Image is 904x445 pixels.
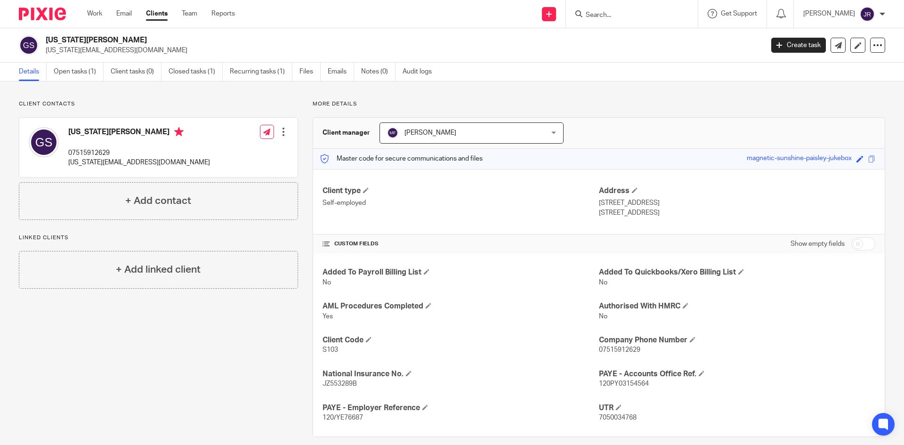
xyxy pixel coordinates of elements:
[599,347,640,353] span: 07515912629
[323,380,357,387] span: JZ553289B
[599,186,875,196] h4: Address
[323,414,363,421] span: 120/YE76687
[403,63,439,81] a: Audit logs
[46,35,615,45] h2: [US_STATE][PERSON_NAME]
[116,9,132,18] a: Email
[68,158,210,167] p: [US_STATE][EMAIL_ADDRESS][DOMAIN_NAME]
[116,262,201,277] h4: + Add linked client
[387,127,398,138] img: svg%3E
[599,380,649,387] span: 120PY03154564
[323,313,333,320] span: Yes
[323,128,370,138] h3: Client manager
[323,198,599,208] p: Self-employed
[19,8,66,20] img: Pixie
[313,100,885,108] p: More details
[599,335,875,345] h4: Company Phone Number
[721,10,757,17] span: Get Support
[19,63,47,81] a: Details
[599,403,875,413] h4: UTR
[68,127,210,139] h4: [US_STATE][PERSON_NAME]
[68,148,210,158] p: 07515912629
[169,63,223,81] a: Closed tasks (1)
[328,63,354,81] a: Emails
[174,127,184,137] i: Primary
[87,9,102,18] a: Work
[46,46,757,55] p: [US_STATE][EMAIL_ADDRESS][DOMAIN_NAME]
[111,63,161,81] a: Client tasks (0)
[323,347,338,353] span: S103
[747,154,852,164] div: magnetic-sunshine-paisley-jukebox
[361,63,395,81] a: Notes (0)
[323,279,331,286] span: No
[323,335,599,345] h4: Client Code
[230,63,292,81] a: Recurring tasks (1)
[19,234,298,242] p: Linked clients
[404,129,456,136] span: [PERSON_NAME]
[599,279,607,286] span: No
[323,369,599,379] h4: National Insurance No.
[211,9,235,18] a: Reports
[19,100,298,108] p: Client contacts
[323,186,599,196] h4: Client type
[599,208,875,218] p: [STREET_ADDRESS]
[860,7,875,22] img: svg%3E
[599,313,607,320] span: No
[320,154,483,163] p: Master code for secure communications and files
[803,9,855,18] p: [PERSON_NAME]
[125,194,191,208] h4: + Add contact
[146,9,168,18] a: Clients
[323,301,599,311] h4: AML Procedures Completed
[599,414,637,421] span: 7050034768
[29,127,59,157] img: svg%3E
[323,240,599,248] h4: CUSTOM FIELDS
[323,403,599,413] h4: PAYE - Employer Reference
[323,267,599,277] h4: Added To Payroll Billing List
[791,239,845,249] label: Show empty fields
[299,63,321,81] a: Files
[182,9,197,18] a: Team
[585,11,670,20] input: Search
[599,301,875,311] h4: Authorised With HMRC
[599,198,875,208] p: [STREET_ADDRESS]
[19,35,39,55] img: svg%3E
[54,63,104,81] a: Open tasks (1)
[599,267,875,277] h4: Added To Quickbooks/Xero Billing List
[599,369,875,379] h4: PAYE - Accounts Office Ref.
[771,38,826,53] a: Create task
